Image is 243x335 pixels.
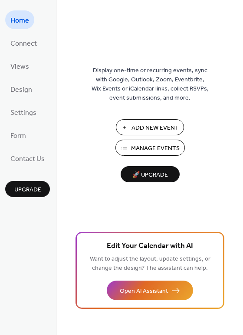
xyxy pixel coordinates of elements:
[5,80,37,98] a: Design
[115,140,185,156] button: Manage Events
[10,129,26,143] span: Form
[10,152,45,166] span: Contact Us
[10,37,37,50] span: Connect
[5,10,34,29] a: Home
[10,106,36,120] span: Settings
[131,124,179,133] span: Add New Event
[126,169,174,181] span: 🚀 Upgrade
[5,103,42,121] a: Settings
[120,287,168,296] span: Open AI Assistant
[5,181,50,197] button: Upgrade
[10,83,32,97] span: Design
[10,14,29,27] span: Home
[5,149,50,167] a: Contact Us
[5,126,31,144] a: Form
[121,166,180,182] button: 🚀 Upgrade
[5,57,34,75] a: Views
[90,253,210,274] span: Want to adjust the layout, update settings, or change the design? The assistant can help.
[131,144,180,153] span: Manage Events
[14,185,41,194] span: Upgrade
[10,60,29,74] span: Views
[107,240,193,252] span: Edit Your Calendar with AI
[116,119,184,135] button: Add New Event
[92,66,209,103] span: Display one-time or recurring events, sync with Google, Outlook, Zoom, Eventbrite, Wix Events or ...
[5,33,42,52] a: Connect
[107,281,193,300] button: Open AI Assistant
